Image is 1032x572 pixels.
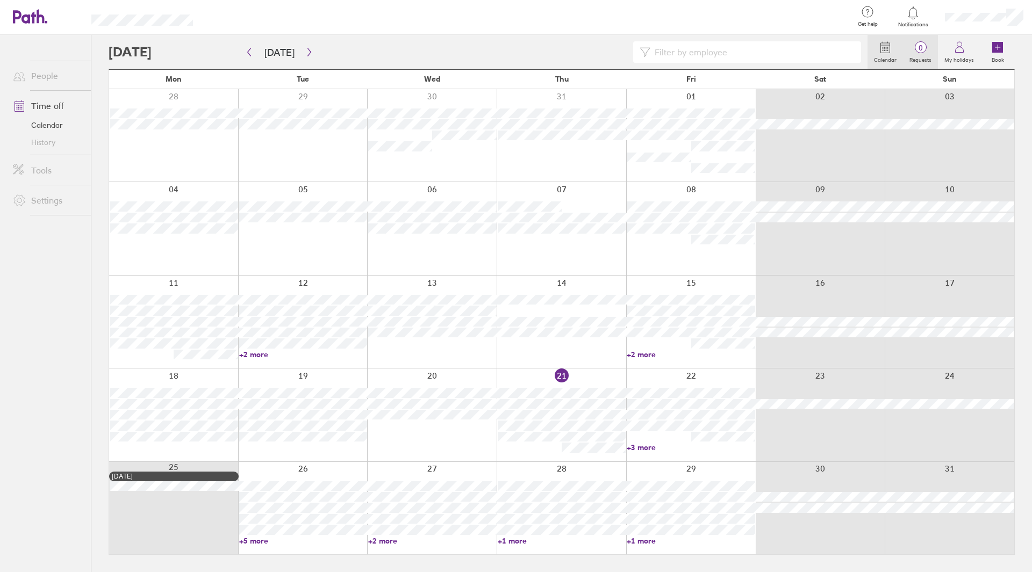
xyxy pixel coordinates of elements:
[555,75,569,83] span: Thu
[903,35,938,69] a: 0Requests
[4,65,91,86] a: People
[112,473,236,480] div: [DATE]
[896,21,931,28] span: Notifications
[239,536,368,546] a: +5 more
[498,536,626,546] a: +1 more
[903,54,938,63] label: Requests
[627,536,755,546] a: +1 more
[903,44,938,52] span: 0
[814,75,826,83] span: Sat
[4,134,91,151] a: History
[256,44,303,61] button: [DATE]
[868,35,903,69] a: Calendar
[850,21,885,27] span: Get help
[627,443,755,452] a: +3 more
[650,42,855,62] input: Filter by employee
[4,117,91,134] a: Calendar
[868,54,903,63] label: Calendar
[985,54,1010,63] label: Book
[424,75,440,83] span: Wed
[896,5,931,28] a: Notifications
[686,75,696,83] span: Fri
[938,54,980,63] label: My holidays
[938,35,980,69] a: My holidays
[4,95,91,117] a: Time off
[4,160,91,181] a: Tools
[980,35,1015,69] a: Book
[368,536,497,546] a: +2 more
[627,350,755,359] a: +2 more
[943,75,957,83] span: Sun
[166,75,182,83] span: Mon
[239,350,368,359] a: +2 more
[4,190,91,211] a: Settings
[297,75,309,83] span: Tue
